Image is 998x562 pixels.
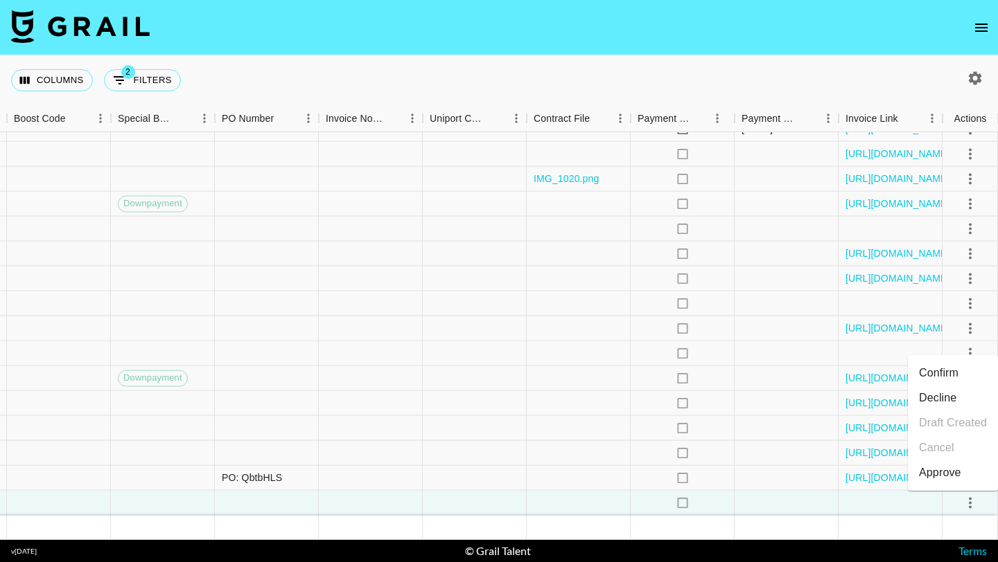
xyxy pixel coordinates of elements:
[846,371,950,385] a: [URL][DOMAIN_NAME]
[11,10,150,43] img: Grail Talent
[274,109,293,128] button: Sort
[111,105,215,132] div: Special Booking Type
[735,105,839,132] div: Payment Sent Date
[119,197,187,210] span: Downpayment
[534,172,599,185] a: IMG_1020.png
[121,65,135,79] span: 2
[175,109,194,128] button: Sort
[958,341,982,365] button: select merge strategy
[383,109,402,128] button: Sort
[7,105,111,132] div: Boost Code
[846,446,950,460] a: [URL][DOMAIN_NAME]
[11,69,93,91] button: Select columns
[846,147,950,161] a: [URL][DOMAIN_NAME]
[954,105,987,132] div: Actions
[898,109,918,128] button: Sort
[631,105,735,132] div: Payment Sent
[487,109,506,128] button: Sort
[465,544,531,558] div: © Grail Talent
[958,217,982,240] button: select merge strategy
[215,105,319,132] div: PO Number
[846,321,950,335] a: [URL][DOMAIN_NAME]
[742,122,773,136] div: 8/8/2025
[958,142,982,165] button: select merge strategy
[968,14,995,42] button: open drawer
[958,316,982,340] button: select merge strategy
[846,197,950,210] a: [URL][DOMAIN_NAME]
[707,108,728,129] button: Menu
[90,108,111,129] button: Menu
[104,69,181,91] button: Show filters
[610,108,631,129] button: Menu
[846,172,950,185] a: [URL][DOMAIN_NAME]
[846,105,898,132] div: Invoice Link
[846,421,950,435] a: [URL][DOMAIN_NAME]
[958,242,982,265] button: select merge strategy
[846,246,950,260] a: [URL][DOMAIN_NAME]
[194,108,215,129] button: Menu
[534,105,590,132] div: Contract File
[908,386,998,410] li: Decline
[119,372,187,385] span: Downpayment
[846,271,950,285] a: [URL][DOMAIN_NAME]
[692,109,711,128] button: Sort
[11,547,37,556] div: v [DATE]
[958,192,982,215] button: select merge strategy
[590,109,609,128] button: Sort
[919,464,961,481] div: Approve
[326,105,383,132] div: Invoice Notes
[839,105,943,132] div: Invoice Link
[958,266,982,290] button: select merge strategy
[222,471,282,484] div: PO: QbtbHLS
[943,105,998,132] div: Actions
[298,108,319,129] button: Menu
[527,105,631,132] div: Contract File
[958,491,982,514] button: select merge strategy
[506,108,527,129] button: Menu
[66,109,85,128] button: Sort
[846,471,950,484] a: [URL][DOMAIN_NAME]
[118,105,175,132] div: Special Booking Type
[958,291,982,315] button: select merge strategy
[958,117,982,140] button: select merge strategy
[958,544,987,557] a: Terms
[319,105,423,132] div: Invoice Notes
[14,105,66,132] div: Boost Code
[818,108,839,129] button: Menu
[846,122,950,136] a: [URL][DOMAIN_NAME]
[402,108,423,129] button: Menu
[958,167,982,190] button: select merge strategy
[798,109,818,128] button: Sort
[908,361,998,386] li: Confirm
[423,105,527,132] div: Uniport Contact Email
[638,105,692,132] div: Payment Sent
[430,105,487,132] div: Uniport Contact Email
[222,105,274,132] div: PO Number
[846,396,950,410] a: [URL][DOMAIN_NAME]
[742,105,798,132] div: Payment Sent Date
[922,108,943,129] button: Menu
